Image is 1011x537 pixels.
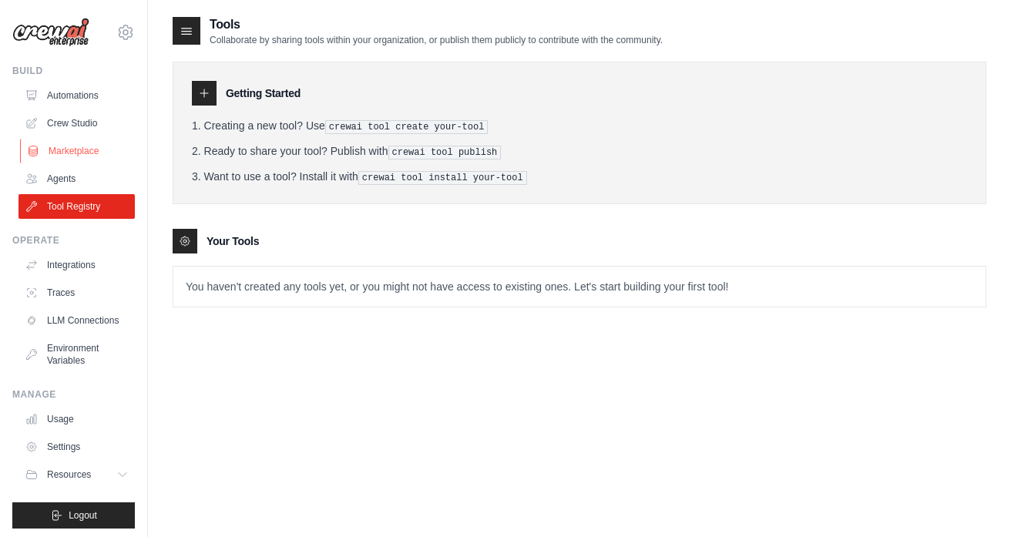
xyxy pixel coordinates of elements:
[226,86,301,101] h3: Getting Started
[192,143,967,159] li: Ready to share your tool? Publish with
[18,308,135,333] a: LLM Connections
[192,118,967,134] li: Creating a new tool? Use
[18,336,135,373] a: Environment Variables
[18,407,135,431] a: Usage
[12,234,135,247] div: Operate
[18,111,135,136] a: Crew Studio
[47,468,91,481] span: Resources
[69,509,97,522] span: Logout
[18,462,135,487] button: Resources
[18,253,135,277] a: Integrations
[358,171,527,185] pre: crewai tool install your-tool
[207,233,259,249] h3: Your Tools
[325,120,489,134] pre: crewai tool create your-tool
[18,194,135,219] a: Tool Registry
[12,388,135,401] div: Manage
[192,169,967,185] li: Want to use a tool? Install it with
[18,280,135,305] a: Traces
[18,166,135,191] a: Agents
[388,146,502,159] pre: crewai tool publish
[12,65,135,77] div: Build
[210,34,663,46] p: Collaborate by sharing tools within your organization, or publish them publicly to contribute wit...
[210,15,663,34] h2: Tools
[18,435,135,459] a: Settings
[12,502,135,529] button: Logout
[18,83,135,108] a: Automations
[173,267,986,307] p: You haven't created any tools yet, or you might not have access to existing ones. Let's start bui...
[12,18,89,47] img: Logo
[20,139,136,163] a: Marketplace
